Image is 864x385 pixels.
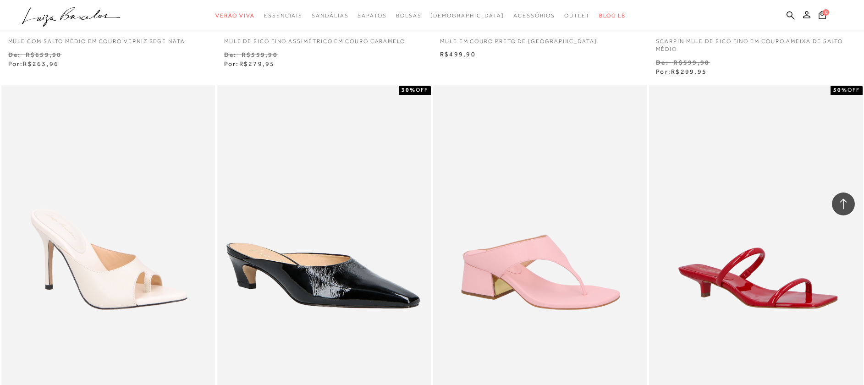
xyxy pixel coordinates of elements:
[217,32,431,45] a: MULE DE BICO FINO ASSIMÉTRICO EM COURO CARAMELO
[656,59,669,66] small: De:
[312,12,348,19] span: Sandálias
[599,12,626,19] span: BLOG LB
[312,7,348,24] a: categoryNavScreenReaderText
[833,87,847,93] strong: 50%
[23,60,59,67] span: R$263,96
[396,12,422,19] span: Bolsas
[564,12,590,19] span: Outlet
[564,7,590,24] a: categoryNavScreenReaderText
[26,51,62,58] small: R$659,90
[215,7,255,24] a: categoryNavScreenReaderText
[673,59,710,66] small: R$599,90
[823,9,829,16] span: 0
[8,60,59,67] span: Por:
[816,10,829,22] button: 0
[264,7,303,24] a: categoryNavScreenReaderText
[224,51,237,58] small: De:
[599,7,626,24] a: BLOG LB
[416,87,428,93] span: OFF
[239,60,275,67] span: R$279,95
[396,7,422,24] a: categoryNavScreenReaderText
[671,68,707,75] span: R$299,95
[358,7,386,24] a: categoryNavScreenReaderText
[402,87,416,93] strong: 30%
[649,32,863,53] a: SCARPIN MULE DE BICO FINO EM COURO AMEIXA DE SALTO MÉDIO
[1,32,215,45] a: MULE COM SALTO MÉDIO EM COURO VERNIZ BEGE NATA
[264,12,303,19] span: Essenciais
[215,12,255,19] span: Verão Viva
[430,7,504,24] a: noSubCategoriesText
[513,7,555,24] a: categoryNavScreenReaderText
[433,32,647,45] a: MULE EM COURO PRETO DE [GEOGRAPHIC_DATA]
[224,60,275,67] span: Por:
[242,51,278,58] small: R$559,90
[440,50,476,58] span: R$499,90
[847,87,860,93] span: OFF
[8,51,21,58] small: De:
[656,68,707,75] span: Por:
[430,12,504,19] span: [DEMOGRAPHIC_DATA]
[358,12,386,19] span: Sapatos
[513,12,555,19] span: Acessórios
